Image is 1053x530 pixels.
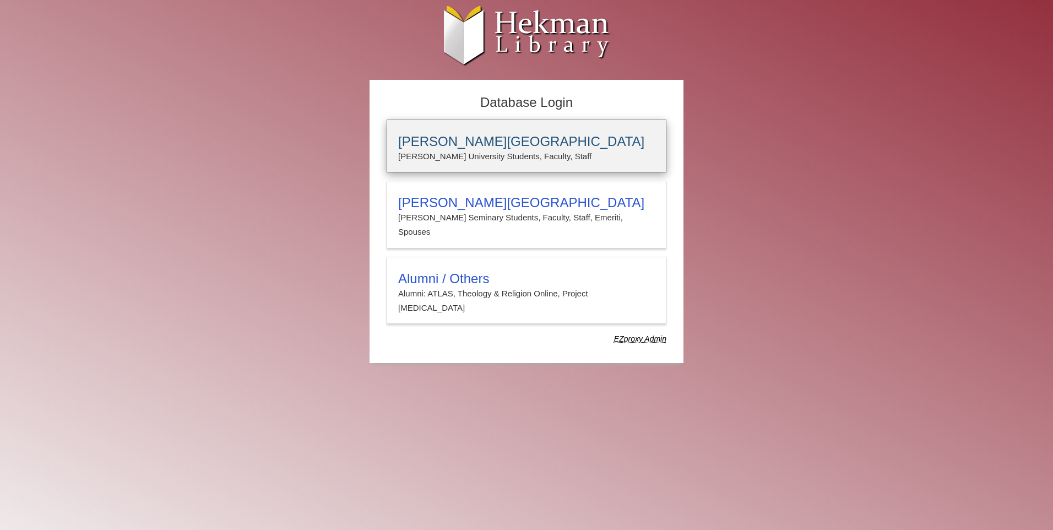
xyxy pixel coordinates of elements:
[387,120,666,172] a: [PERSON_NAME][GEOGRAPHIC_DATA][PERSON_NAME] University Students, Faculty, Staff
[398,134,655,149] h3: [PERSON_NAME][GEOGRAPHIC_DATA]
[614,334,666,343] dfn: Use Alumni login
[398,286,655,316] p: Alumni: ATLAS, Theology & Religion Online, Project [MEDICAL_DATA]
[398,210,655,240] p: [PERSON_NAME] Seminary Students, Faculty, Staff, Emeriti, Spouses
[381,91,672,114] h2: Database Login
[398,271,655,286] h3: Alumni / Others
[398,271,655,316] summary: Alumni / OthersAlumni: ATLAS, Theology & Religion Online, Project [MEDICAL_DATA]
[387,181,666,248] a: [PERSON_NAME][GEOGRAPHIC_DATA][PERSON_NAME] Seminary Students, Faculty, Staff, Emeriti, Spouses
[398,149,655,164] p: [PERSON_NAME] University Students, Faculty, Staff
[398,195,655,210] h3: [PERSON_NAME][GEOGRAPHIC_DATA]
